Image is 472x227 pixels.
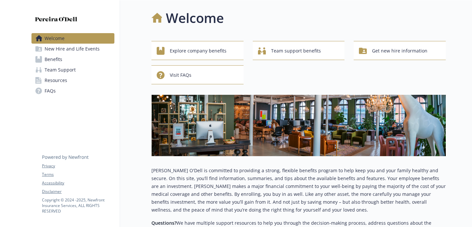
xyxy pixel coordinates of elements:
[45,44,100,54] span: New Hire and Life Events
[151,220,176,226] strong: Questions?
[151,95,446,156] img: overview page banner
[42,163,114,169] a: Privacy
[271,45,321,57] span: Team support benefits
[31,65,114,75] a: Team Support
[45,33,65,44] span: Welcome
[31,75,114,86] a: Resources
[42,172,114,177] a: Terms
[151,41,244,60] button: Explore company benefits
[170,69,191,81] span: Visit FAQs
[45,86,56,96] span: FAQs
[31,54,114,65] a: Benefits
[45,54,62,65] span: Benefits
[31,86,114,96] a: FAQs
[31,33,114,44] a: Welcome
[45,65,76,75] span: Team Support
[151,167,446,214] p: [PERSON_NAME] O'Dell is committed to providing a strong, flexible benefits program to help keep y...
[170,45,226,57] span: Explore company benefits
[42,189,114,195] a: Disclaimer
[42,180,114,186] a: Accessibility
[253,41,345,60] button: Team support benefits
[166,8,224,28] h1: Welcome
[31,44,114,54] a: New Hire and Life Events
[372,45,427,57] span: Get new hire information
[354,41,446,60] button: Get new hire information
[151,65,244,84] button: Visit FAQs
[45,75,67,86] span: Resources
[42,197,114,214] p: Copyright © 2024 - 2025 , Newfront Insurance Services, ALL RIGHTS RESERVED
